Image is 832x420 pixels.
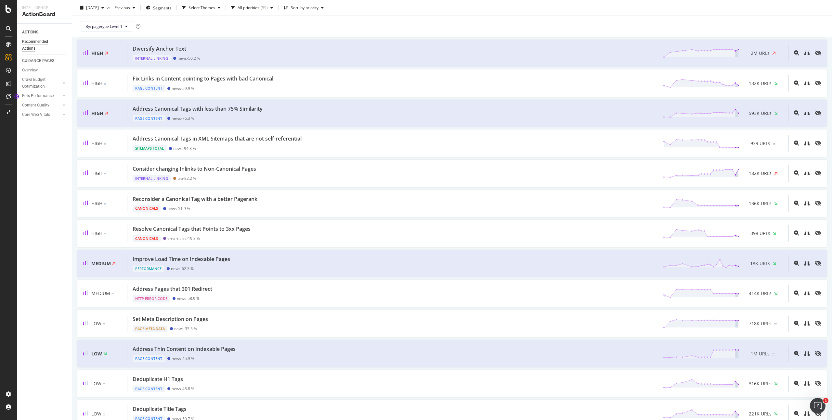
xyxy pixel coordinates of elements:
[794,80,799,86] div: magnifying-glass-plus
[14,93,19,99] div: Tooltip anchor
[794,141,799,146] div: magnifying-glass-plus
[815,201,821,206] div: eye-slash
[112,3,138,13] button: Previous
[774,323,777,325] img: Equal
[22,57,54,64] div: GUIDANCE PAGES
[22,76,56,90] div: Crawl Budget Optimization
[91,320,101,327] span: Low
[804,51,810,56] a: binoculars
[86,5,99,10] span: 2025 Aug. 27th
[804,230,810,236] div: binoculars
[22,38,67,52] a: Recommended Actions
[133,355,165,362] div: Page Content
[22,29,67,36] a: ACTIONS
[91,260,111,266] span: Medium
[91,50,103,56] span: High
[804,80,810,86] div: binoculars
[804,291,810,296] a: binoculars
[815,110,821,116] div: eye-slash
[794,110,799,116] div: magnifying-glass-plus
[815,261,821,266] div: eye-slash
[103,383,105,385] img: Equal
[77,3,107,13] button: [DATE]
[133,255,230,263] div: Improve Load Time on Indexable Pages
[228,3,276,13] button: All priorities(59)
[750,230,770,237] span: 398 URLs
[804,411,810,416] div: binoculars
[804,351,810,357] a: binoculars
[22,111,61,118] a: Core Web Vitals
[794,170,799,176] div: magnifying-glass-plus
[133,326,167,332] div: Page Meta Data
[281,3,326,13] button: Sort: by priority
[804,111,810,116] a: binoculars
[810,398,825,414] iframe: Intercom live chat
[794,351,799,356] div: magnifying-glass-plus
[22,38,61,52] div: Recommended Actions
[91,351,102,357] span: Low
[91,230,102,236] span: High
[773,143,775,145] img: Equal
[133,165,256,173] div: Consider changing Inlinks to Non-Canonical Pages
[153,5,171,10] span: Segments
[85,23,123,29] span: By: pagetype Level 1
[133,285,212,293] div: Address Pages that 301 Redirect
[804,110,810,116] div: binoculars
[749,320,772,327] span: 718K URLs
[167,206,190,211] div: news - 51.9 %
[22,93,54,99] div: Bots Performance
[133,386,165,392] div: Page Content
[133,145,166,152] div: Sitemaps Total
[804,171,810,176] a: binoculars
[749,110,772,117] span: 593K URLs
[104,83,106,85] img: Equal
[133,235,161,242] div: Canonicals
[179,3,223,13] button: Select Themes
[815,381,821,386] div: eye-slash
[104,173,106,175] img: Equal
[22,11,67,18] div: ActionBoard
[22,111,50,118] div: Core Web Vitals
[22,102,61,109] a: Content Quality
[177,56,200,61] div: news - 50.2 %
[815,80,821,86] div: eye-slash
[804,201,810,206] a: binoculars
[133,376,183,383] div: Deduplicate H1 Tags
[22,5,67,11] div: Intelligence
[804,50,810,56] div: binoculars
[804,261,810,266] div: binoculars
[91,290,110,296] span: Medium
[804,231,810,236] a: binoculars
[751,351,770,357] span: 1M URLs
[815,290,821,296] div: eye-slash
[815,351,821,356] div: eye-slash
[112,5,130,10] span: Previous
[749,200,772,207] span: 136K URLs
[823,398,828,403] span: 1
[22,76,61,90] a: Crawl Budget Optimization
[794,290,799,296] div: magnifying-glass-plus
[749,80,772,87] span: 132K URLs
[133,315,208,323] div: Set Meta Description on Pages
[794,50,799,56] div: magnifying-glass-plus
[804,321,810,326] div: binoculars
[749,170,772,177] span: 182K URLs
[751,50,770,56] span: 2M URLs
[188,6,215,10] div: Select Themes
[804,381,810,387] a: binoculars
[133,175,171,182] div: Internal Linking
[291,6,318,10] div: Sort: by priority
[171,266,194,271] div: news - 62.3 %
[104,143,106,145] img: Equal
[167,236,200,241] div: en-articles - 19.3 %
[133,405,187,413] div: Deduplicate Title Tags
[172,116,194,121] div: news - 76.3 %
[815,141,821,146] div: eye-slash
[133,105,263,113] div: Address Canonical Tags with less than 75% Similarity
[133,225,251,233] div: Resolve Canonical Tags that Points to 3xx Pages
[804,381,810,386] div: binoculars
[111,293,114,295] img: Equal
[750,260,770,267] span: 18K URLs
[804,141,810,146] a: binoculars
[750,140,770,147] span: 939 URLs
